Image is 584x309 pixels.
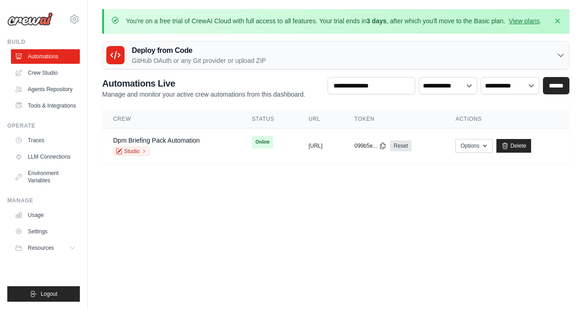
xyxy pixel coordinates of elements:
[455,139,492,153] button: Options
[11,98,80,113] a: Tools & Integrations
[11,241,80,255] button: Resources
[366,17,386,25] strong: 3 days
[241,110,297,129] th: Status
[496,139,532,153] a: Delete
[344,110,445,129] th: Token
[11,133,80,148] a: Traces
[355,142,386,149] button: 099b5e...
[102,90,305,99] p: Manage and monitor your active crew automations from this dashboard.
[113,147,150,156] a: Studio
[444,110,569,129] th: Actions
[252,136,273,149] span: Online
[7,197,80,204] div: Manage
[11,149,80,164] a: LLM Connections
[11,82,80,97] a: Agents Repository
[126,16,542,26] p: You're on a free trial of CrewAI Cloud with full access to all features. Your trial ends in , aft...
[113,137,200,144] a: Dpm Briefing Pack Automation
[41,290,57,298] span: Logout
[7,286,80,302] button: Logout
[28,244,54,252] span: Resources
[390,140,412,151] a: Reset
[132,45,266,56] h3: Deploy from Code
[132,56,266,65] p: GitHub OAuth or any Git provider or upload ZIP
[11,66,80,80] a: Crew Studio
[11,208,80,222] a: Usage
[102,110,241,129] th: Crew
[7,38,80,46] div: Build
[11,166,80,188] a: Environment Variables
[509,17,539,25] a: View plans
[11,49,80,64] a: Automations
[7,12,53,26] img: Logo
[7,122,80,129] div: Operate
[297,110,344,129] th: URL
[102,77,305,90] h2: Automations Live
[11,224,80,239] a: Settings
